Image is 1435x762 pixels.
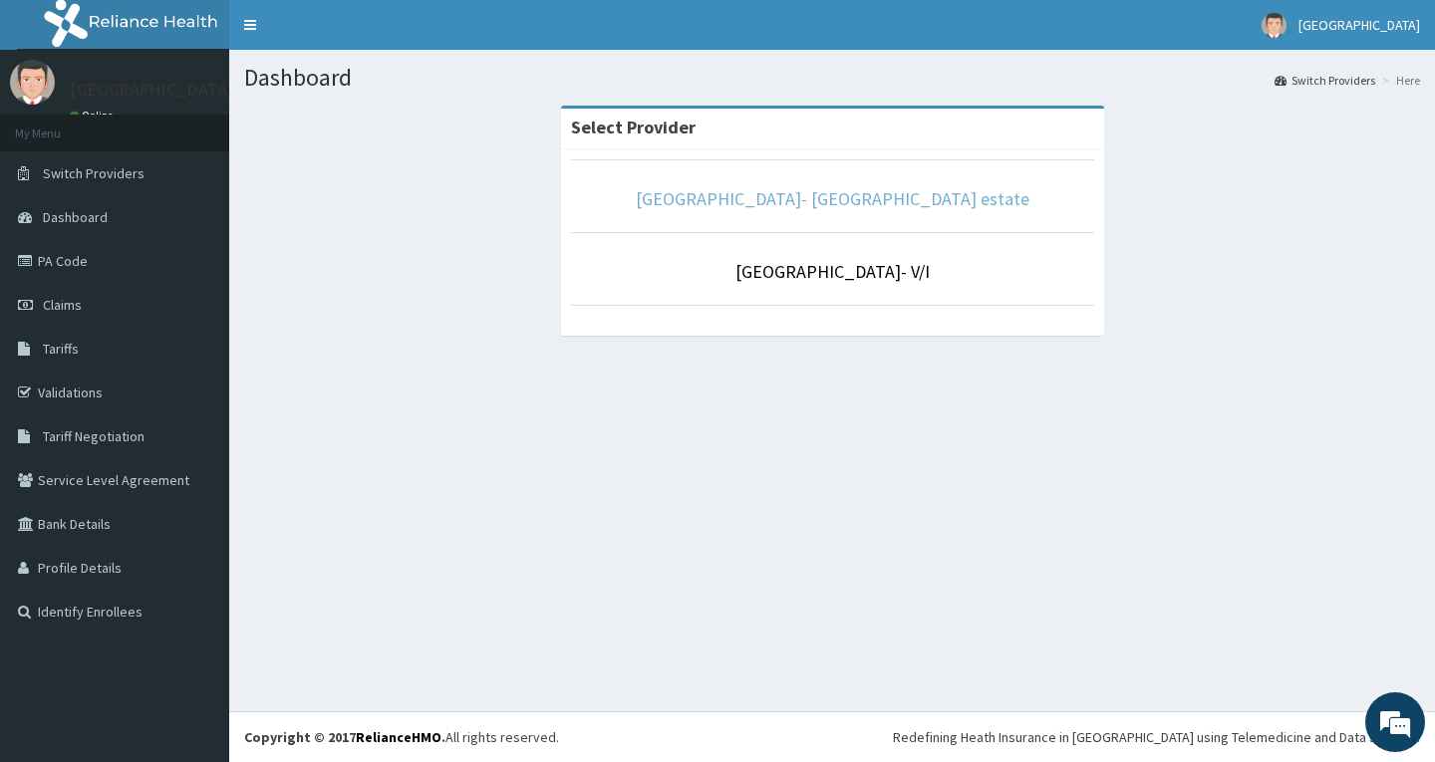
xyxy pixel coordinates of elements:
a: [GEOGRAPHIC_DATA]- [GEOGRAPHIC_DATA] estate [636,187,1029,210]
span: Claims [43,296,82,314]
span: [GEOGRAPHIC_DATA] [1298,16,1420,34]
img: User Image [1262,13,1287,38]
h1: Dashboard [244,65,1420,91]
a: Online [70,109,118,123]
a: [GEOGRAPHIC_DATA]- V/I [735,260,930,283]
strong: Copyright © 2017 . [244,728,445,746]
strong: Select Provider [571,116,696,138]
img: User Image [10,60,55,105]
div: Redefining Heath Insurance in [GEOGRAPHIC_DATA] using Telemedicine and Data Science! [893,727,1420,747]
li: Here [1377,72,1420,89]
span: Switch Providers [43,164,144,182]
span: Tariffs [43,340,79,358]
a: Switch Providers [1275,72,1375,89]
p: [GEOGRAPHIC_DATA] [70,81,234,99]
span: Dashboard [43,208,108,226]
span: Tariff Negotiation [43,427,144,445]
footer: All rights reserved. [229,711,1435,762]
a: RelianceHMO [356,728,441,746]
